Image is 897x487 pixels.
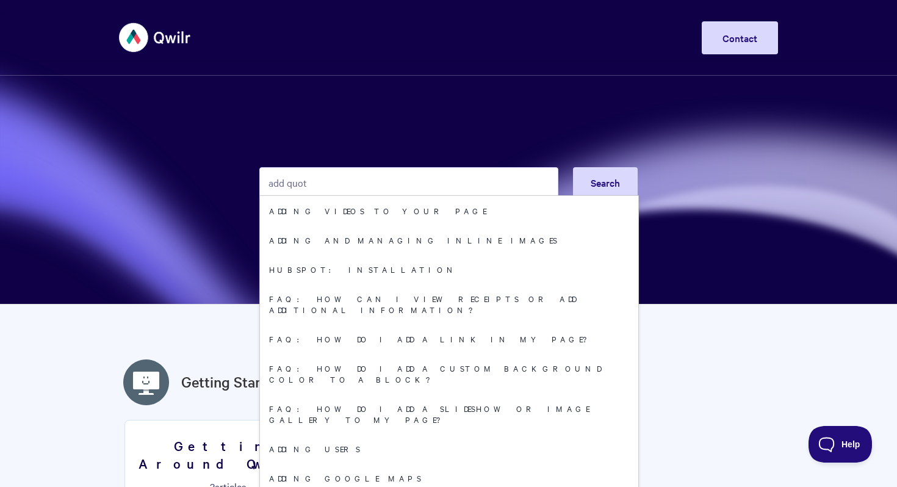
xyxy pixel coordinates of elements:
[260,225,638,254] a: Adding and managing inline images
[260,434,638,463] a: Adding users
[259,167,558,198] input: Search the knowledge base
[809,426,873,463] iframe: Toggle Customer Support
[260,254,638,284] a: HubSpot: Installation
[132,437,323,472] h3: Getting Around Qwilr
[702,21,778,54] a: Contact
[260,324,638,353] a: FAQ: How do I add a link in my page?
[260,353,638,394] a: FAQ: How do I add a custom background color to a block?
[260,394,638,434] a: FAQ: How do I add a slideshow or image gallery to my page?
[119,15,192,60] img: Qwilr Help Center
[573,167,638,198] button: Search
[181,371,282,393] a: Getting Started
[260,284,638,324] a: FAQ: How can I view receipts or add additional information?
[591,176,620,189] span: Search
[260,196,638,225] a: Adding Videos to your Page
